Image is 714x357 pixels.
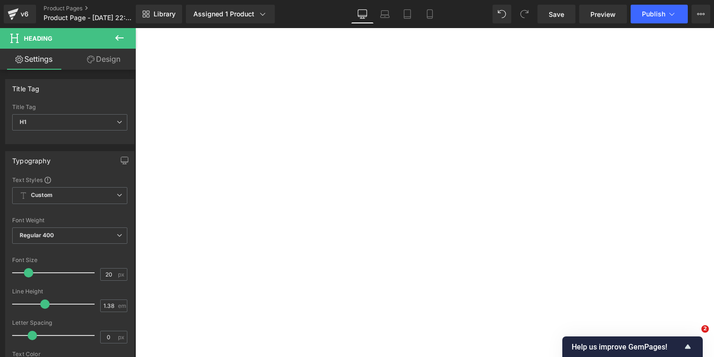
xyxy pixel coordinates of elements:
[118,334,126,340] span: px
[374,5,396,23] a: Laptop
[12,104,127,110] div: Title Tag
[396,5,419,23] a: Tablet
[118,303,126,309] span: em
[549,9,564,19] span: Save
[44,5,151,12] a: Product Pages
[692,5,710,23] button: More
[590,9,616,19] span: Preview
[12,288,127,295] div: Line Height
[642,10,665,18] span: Publish
[24,35,52,42] span: Heading
[419,5,441,23] a: Mobile
[351,5,374,23] a: Desktop
[44,14,133,22] span: Product Page - [DATE] 22:07:56
[20,232,54,239] b: Regular 400
[12,320,127,326] div: Letter Spacing
[12,176,127,183] div: Text Styles
[12,217,127,224] div: Font Weight
[70,49,138,70] a: Design
[154,10,176,18] span: Library
[631,5,688,23] button: Publish
[19,8,30,20] div: v6
[572,342,682,351] span: Help us improve GemPages!
[12,257,127,263] div: Font Size
[682,325,705,348] iframe: Intercom live chat
[4,5,36,23] a: v6
[136,5,182,23] a: New Library
[579,5,627,23] a: Preview
[701,325,709,333] span: 2
[12,152,51,165] div: Typography
[493,5,511,23] button: Undo
[20,118,26,125] b: H1
[31,191,52,199] b: Custom
[12,80,40,93] div: Title Tag
[572,341,693,352] button: Show survey - Help us improve GemPages!
[118,271,126,277] span: px
[515,5,534,23] button: Redo
[193,9,267,19] div: Assigned 1 Product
